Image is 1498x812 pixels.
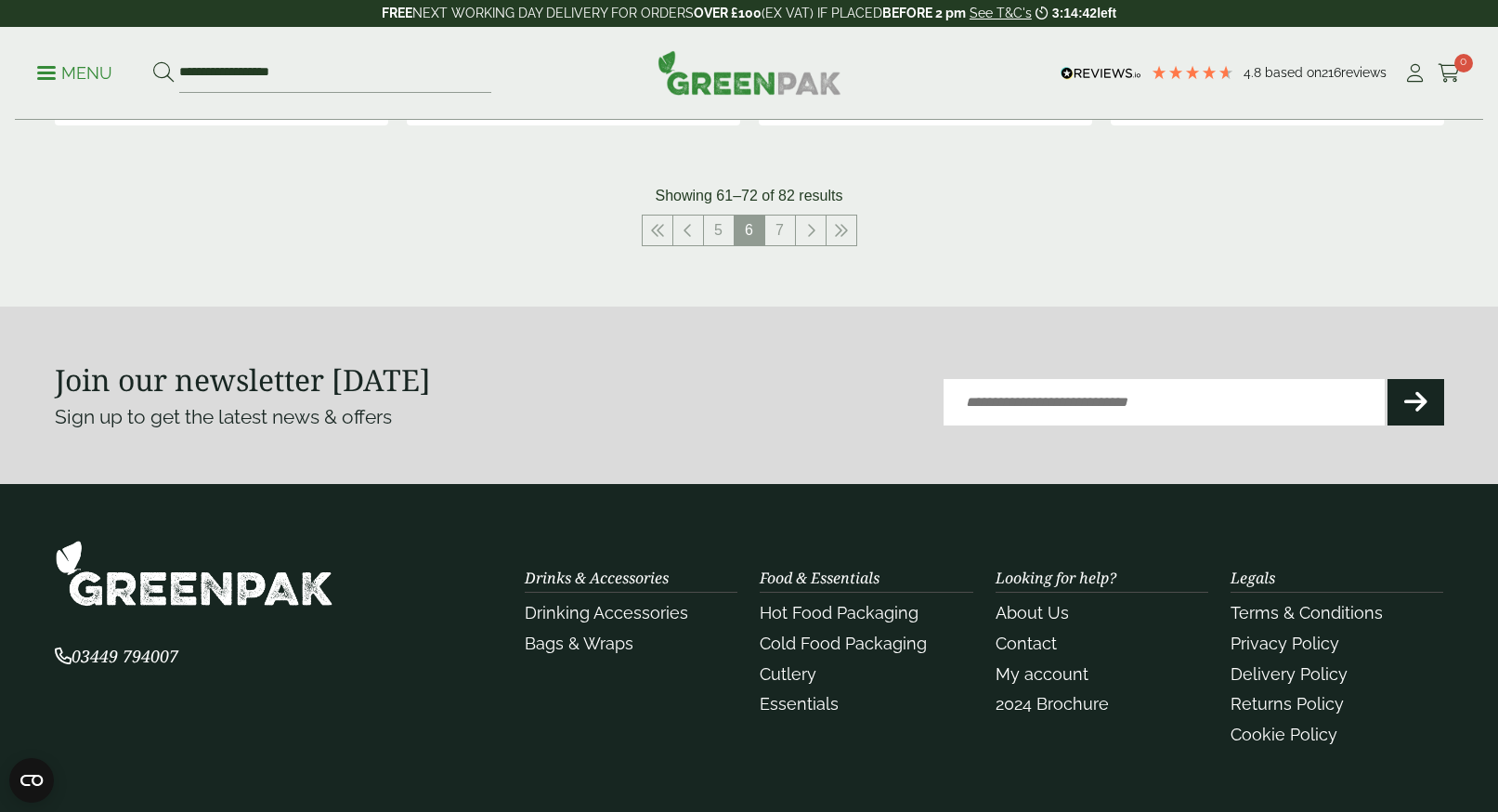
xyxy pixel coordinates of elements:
a: Drinking Accessories [525,603,688,622]
a: My account [996,664,1088,684]
strong: OVER £100 [694,6,762,20]
a: See T&C's [970,6,1032,20]
a: Cold Food Packaging [760,634,927,653]
p: Showing 61–72 of 82 results [656,185,843,207]
p: Menu [37,62,112,85]
a: 2024 Brochure [996,694,1109,714]
span: 0 [1454,54,1473,72]
a: Contact [996,634,1057,653]
img: GreenPak Supplies [55,540,333,608]
a: Hot Food Packaging [760,603,918,622]
span: left [1097,6,1116,20]
a: Returns Policy [1231,694,1344,714]
a: Privacy Policy [1231,634,1339,653]
a: Essentials [760,694,839,714]
span: 216 [1322,65,1341,80]
div: 4.79 Stars [1151,64,1234,81]
a: Delivery Policy [1231,664,1348,684]
a: Menu [37,62,112,81]
a: Cookie Policy [1231,725,1337,744]
a: 03449 794007 [55,648,178,666]
strong: FREE [382,6,412,20]
span: reviews [1341,65,1387,80]
a: Bags & Wraps [525,634,633,653]
i: Cart [1438,64,1461,83]
a: 7 [765,216,795,245]
a: 0 [1438,59,1461,87]
span: Based on [1265,65,1322,80]
button: Open CMP widget [9,758,54,803]
span: 6 [735,216,764,245]
a: Cutlery [760,664,816,684]
span: 4.8 [1244,65,1265,80]
p: Sign up to get the latest news & offers [55,402,680,432]
img: REVIEWS.io [1061,67,1141,80]
img: GreenPak Supplies [658,50,841,95]
strong: BEFORE 2 pm [882,6,966,20]
a: Terms & Conditions [1231,603,1383,622]
a: 5 [704,216,734,245]
a: About Us [996,603,1069,622]
span: 3:14:42 [1052,6,1097,20]
strong: Join our newsletter [DATE] [55,360,431,399]
i: My Account [1403,64,1426,83]
span: 03449 794007 [55,645,178,667]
